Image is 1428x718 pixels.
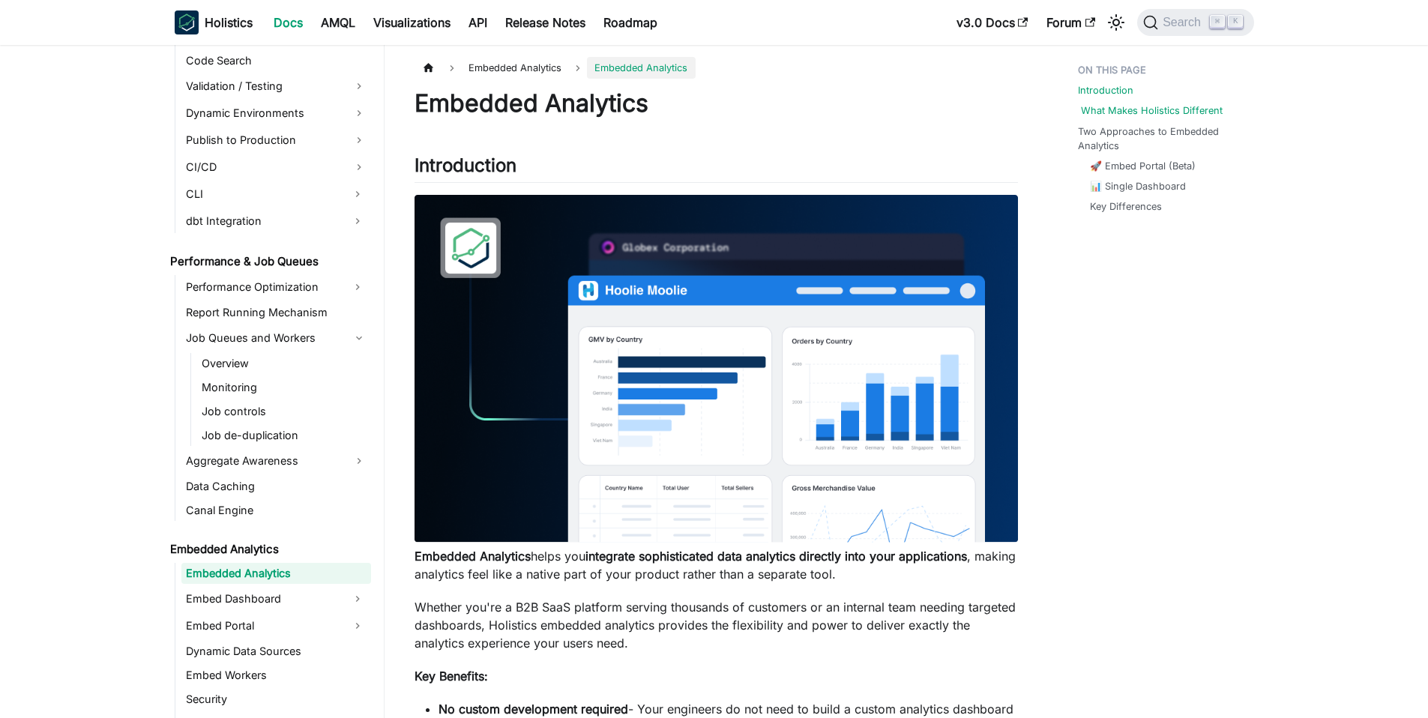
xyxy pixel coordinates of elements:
a: Aggregate Awareness [181,449,371,473]
button: Expand sidebar category 'Performance Optimization' [344,275,371,299]
b: Holistics [205,13,253,31]
a: HolisticsHolistics [175,10,253,34]
a: Embedded Analytics [181,563,371,584]
kbd: K [1228,15,1243,28]
a: Embedded Analytics [166,539,371,560]
a: Forum [1037,10,1104,34]
a: dbt Integration [181,209,344,233]
a: Embed Workers [181,665,371,686]
button: Expand sidebar category 'CLI' [344,182,371,206]
img: Holistics [175,10,199,34]
p: Whether you're a B2B SaaS platform serving thousands of customers or an internal team needing tar... [415,598,1018,652]
nav: Docs sidebar [160,45,385,718]
a: Data Caching [181,476,371,497]
kbd: ⌘ [1210,15,1225,28]
a: Overview [197,353,371,374]
button: Expand sidebar category 'Embed Portal' [344,614,371,638]
a: Security [181,689,371,710]
a: 📊 Single Dashboard [1090,179,1186,193]
a: Job controls [197,401,371,422]
span: Embedded Analytics [587,57,695,79]
h1: Embedded Analytics [415,88,1018,118]
a: Job de-duplication [197,425,371,446]
a: Performance Optimization [181,275,344,299]
span: Embedded Analytics [461,57,569,79]
a: Publish to Production [181,128,371,152]
a: Release Notes [496,10,594,34]
a: Dynamic Environments [181,101,371,125]
a: Canal Engine [181,500,371,521]
img: Embedded Dashboard [415,195,1018,543]
a: Performance & Job Queues [166,251,371,272]
button: Expand sidebar category 'Embed Dashboard' [344,587,371,611]
a: 🚀 Embed Portal (Beta) [1090,159,1196,173]
a: CI/CD [181,155,371,179]
a: Embed Dashboard [181,587,344,611]
a: Job Queues and Workers [181,326,371,350]
p: helps you , making analytics feel like a native part of your product rather than a separate tool. [415,547,1018,583]
a: Docs [265,10,312,34]
span: Search [1158,16,1210,29]
a: Monitoring [197,377,371,398]
a: Introduction [1078,83,1133,97]
a: Two Approaches to Embedded Analytics [1078,124,1245,153]
a: Report Running Mechanism [181,302,371,323]
button: Search (Command+K) [1137,9,1253,36]
strong: No custom development required [439,702,628,717]
strong: Key Benefits: [415,669,488,684]
a: v3.0 Docs [948,10,1037,34]
a: Visualizations [364,10,460,34]
strong: Embedded Analytics [415,549,531,564]
a: Validation / Testing [181,74,371,98]
a: CLI [181,182,344,206]
strong: integrate sophisticated data analytics directly into your applications [585,549,967,564]
a: Dynamic Data Sources [181,641,371,662]
a: Home page [415,57,443,79]
button: Expand sidebar category 'dbt Integration' [344,209,371,233]
a: Roadmap [594,10,666,34]
button: Switch between dark and light mode (currently light mode) [1104,10,1128,34]
a: AMQL [312,10,364,34]
h2: Introduction [415,154,1018,183]
nav: Breadcrumbs [415,57,1018,79]
a: Code Search [181,50,371,71]
a: Embed Portal [181,614,344,638]
a: What Makes Holistics Different [1081,103,1223,118]
a: API [460,10,496,34]
a: Key Differences [1090,199,1162,214]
